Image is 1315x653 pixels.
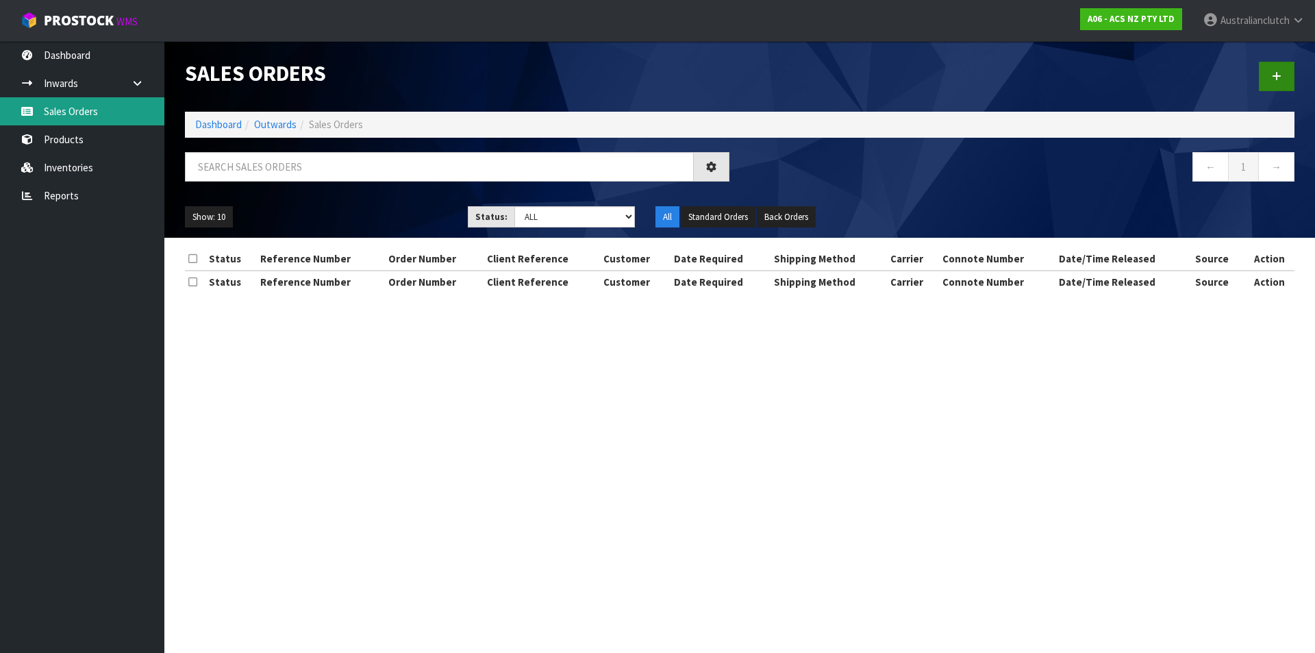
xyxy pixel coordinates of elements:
th: Client Reference [484,248,600,270]
th: Source [1192,271,1245,293]
th: Customer [600,248,671,270]
th: Date/Time Released [1055,271,1192,293]
strong: Status: [475,211,508,223]
h1: Sales Orders [185,62,729,86]
th: Date Required [671,248,771,270]
th: Client Reference [484,271,600,293]
small: WMS [116,15,138,28]
th: Reference Number [257,271,385,293]
th: Shipping Method [771,271,887,293]
th: Connote Number [939,271,1055,293]
input: Search sales orders [185,152,694,182]
button: Standard Orders [681,206,755,228]
strong: A06 - ACS NZ PTY LTD [1088,13,1175,25]
th: Carrier [887,271,939,293]
span: Sales Orders [309,118,363,131]
a: → [1258,152,1294,182]
th: Reference Number [257,248,385,270]
a: Dashboard [195,118,242,131]
th: Customer [600,271,671,293]
a: ← [1192,152,1229,182]
th: Date Required [671,271,771,293]
button: Back Orders [757,206,816,228]
th: Date/Time Released [1055,248,1192,270]
a: 1 [1228,152,1259,182]
th: Shipping Method [771,248,887,270]
a: Outwards [254,118,297,131]
th: Status [205,271,257,293]
button: Show: 10 [185,206,233,228]
nav: Page navigation [750,152,1294,186]
th: Order Number [385,271,484,293]
th: Connote Number [939,248,1055,270]
th: Action [1244,271,1294,293]
th: Carrier [887,248,939,270]
img: cube-alt.png [21,12,38,29]
th: Order Number [385,248,484,270]
button: All [655,206,679,228]
th: Source [1192,248,1245,270]
th: Status [205,248,257,270]
span: ProStock [44,12,114,29]
span: Australianclutch [1220,14,1290,27]
th: Action [1244,248,1294,270]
